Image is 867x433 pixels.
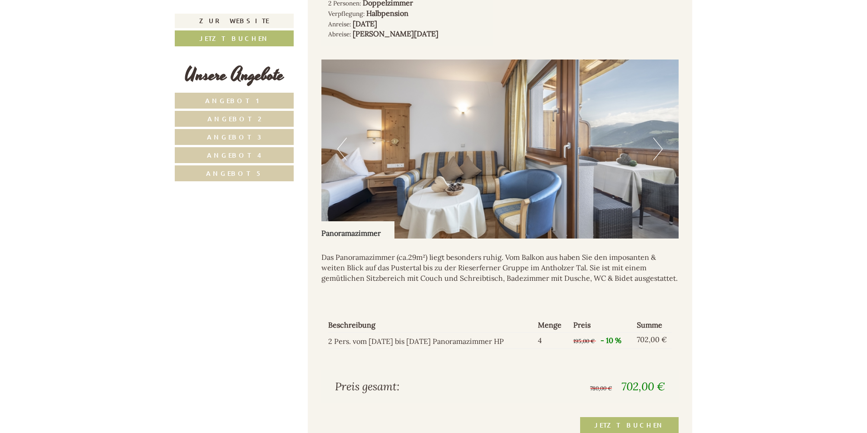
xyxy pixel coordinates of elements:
[337,138,347,160] button: Previous
[653,138,663,160] button: Next
[328,30,351,38] small: Abreise:
[207,114,261,123] span: Angebot 2
[633,318,672,332] th: Summe
[580,417,679,433] a: Jetzt buchen
[328,318,534,332] th: Beschreibung
[205,96,264,105] span: Angebot 1
[534,318,570,332] th: Menge
[328,10,365,18] small: Verpflegung:
[206,169,262,178] span: Angebot 5
[353,29,438,38] b: [PERSON_NAME][DATE]
[366,9,409,18] b: Halbpension
[321,221,394,239] div: Panoramazimmer
[207,151,261,159] span: Angebot 4
[573,338,595,344] span: 195,00 €
[328,379,500,394] div: Preis gesamt:
[321,60,679,239] img: image
[328,332,534,348] td: 2 Pers. vom [DATE] bis [DATE] Panoramazimmer HP
[175,62,294,88] div: Unsere Angebote
[353,19,377,28] b: [DATE]
[633,332,672,348] td: 702,00 €
[590,385,612,392] span: 780,00 €
[328,20,351,28] small: Anreise:
[207,133,261,141] span: Angebot 3
[621,379,665,393] span: 702,00 €
[534,332,570,348] td: 4
[175,14,294,28] a: Zur Website
[601,336,621,345] span: - 10 %
[175,30,294,46] a: Jetzt buchen
[321,239,679,297] div: Das Panoramazimmer (ca.29m²) liegt besonders ruhig. Vom Balkon aus haben Sie den imposanten & wei...
[570,318,633,332] th: Preis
